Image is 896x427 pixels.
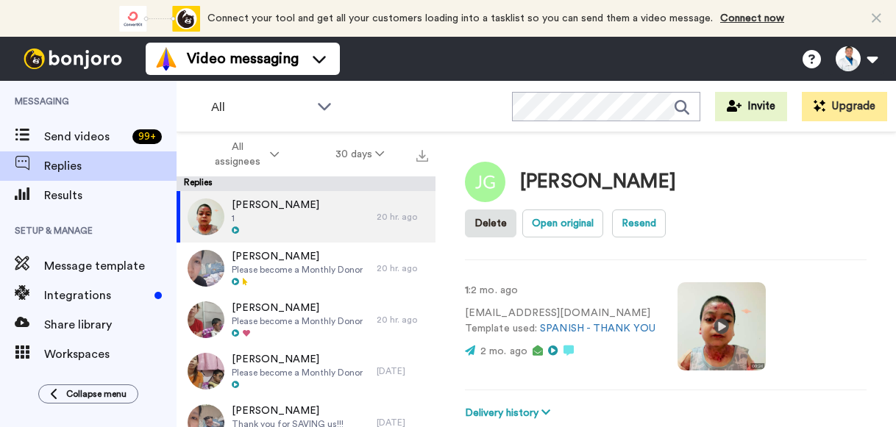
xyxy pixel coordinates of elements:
span: Results [44,187,177,204]
img: vm-color.svg [154,47,178,71]
div: [PERSON_NAME] [520,171,676,193]
button: Invite [715,92,787,121]
span: All assignees [207,140,267,169]
button: 30 days [307,141,413,168]
img: 49b56817-cc57-4fdd-8324-1a6e0bd0089f-thumb.jpg [188,250,224,287]
span: Replies [44,157,177,175]
p: [EMAIL_ADDRESS][DOMAIN_NAME] Template used: [465,306,655,337]
span: All [211,98,310,116]
span: [PERSON_NAME] [232,352,363,367]
button: Delivery history [465,405,555,421]
span: Please become a Monthly Donor [232,315,363,327]
span: [PERSON_NAME] [232,403,344,418]
a: [PERSON_NAME]Please become a Monthly Donor[DATE] [177,345,435,397]
div: 20 hr. ago [377,211,428,223]
img: c4c5ce93-6aaf-4f69-b3aa-185477421492-thumb.jpg [188,301,224,338]
div: 99 + [132,129,162,144]
span: Video messaging [187,49,299,69]
span: Send videos [44,128,127,146]
img: export.svg [416,150,428,162]
div: 20 hr. ago [377,262,428,274]
div: animation [119,6,200,32]
a: [PERSON_NAME]Please become a Monthly Donor20 hr. ago [177,294,435,345]
span: Connect your tool and get all your customers loading into a tasklist so you can send them a video... [207,13,713,24]
button: Resend [612,209,666,237]
button: Export all results that match these filters now. [412,143,433,165]
img: f4c5af52-4dcf-4cf6-a38d-37be95ef71e2-thumb.jpg [188,198,224,235]
p: : 2 mo. ago [465,283,655,298]
a: SPANISH - THANK YOU [540,323,655,334]
div: [DATE] [377,365,428,377]
img: bj-logo-header-white.svg [18,49,128,69]
span: Collapse menu [66,388,127,400]
span: Please become a Monthly Donor [232,367,363,378]
button: All assignees [179,134,307,175]
div: Replies [177,176,435,191]
div: 20 hr. ago [377,314,428,326]
strong: 1 [465,285,469,295]
span: Share library [44,316,177,334]
button: Open original [522,209,603,237]
span: Workspaces [44,345,177,363]
button: Upgrade [802,92,887,121]
span: [PERSON_NAME] [232,198,319,212]
span: Message template [44,257,177,275]
span: [PERSON_NAME] [232,301,363,315]
button: Delete [465,209,516,237]
a: [PERSON_NAME]120 hr. ago [177,191,435,243]
span: 1 [232,212,319,224]
button: Collapse menu [38,384,138,403]
a: Connect now [720,13,784,24]
span: [PERSON_NAME] [232,249,363,264]
span: 2 mo. ago [480,346,527,356]
img: 4a8a6b2b-54c8-425b-9d69-3a8a79630ffa-thumb.jpg [188,353,224,390]
span: Please become a Monthly Donor [232,264,363,276]
a: [PERSON_NAME]Please become a Monthly Donor20 hr. ago [177,243,435,294]
span: Integrations [44,287,149,304]
img: Image of Jose Garcia [465,162,505,202]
